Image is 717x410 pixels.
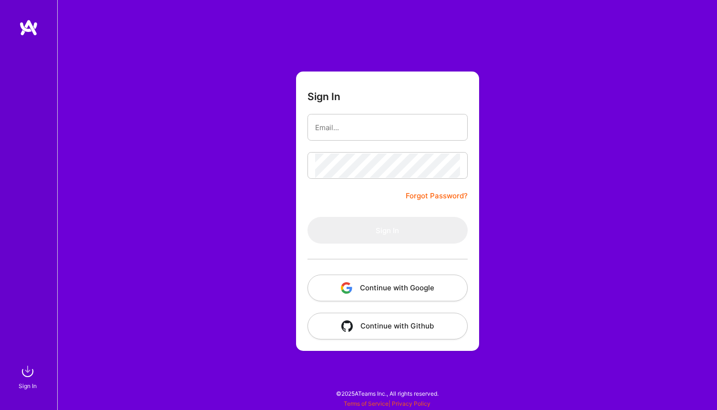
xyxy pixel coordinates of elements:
[315,115,460,140] input: Email...
[307,313,468,339] button: Continue with Github
[19,19,38,36] img: logo
[392,400,430,407] a: Privacy Policy
[341,282,352,294] img: icon
[341,320,353,332] img: icon
[20,362,37,391] a: sign inSign In
[307,275,468,301] button: Continue with Google
[344,400,389,407] a: Terms of Service
[406,190,468,202] a: Forgot Password?
[19,381,37,391] div: Sign In
[307,217,468,244] button: Sign In
[344,400,430,407] span: |
[307,91,340,102] h3: Sign In
[18,362,37,381] img: sign in
[57,381,717,405] div: © 2025 ATeams Inc., All rights reserved.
